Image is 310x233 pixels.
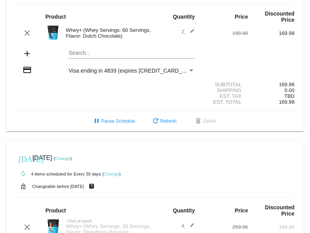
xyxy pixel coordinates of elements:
button: Delete [187,114,223,128]
strong: Quantity [173,207,195,214]
mat-icon: clear [23,223,32,232]
mat-icon: lock_open [19,181,28,191]
mat-select: Payment Method [69,68,195,74]
mat-icon: [DATE] [19,154,28,163]
mat-icon: live_help [87,181,96,191]
small: Changeable before [DATE] [32,184,84,189]
strong: Product [45,14,66,20]
strong: Discounted Price [265,10,294,23]
div: Est. Tax [201,93,248,99]
a: Change [104,172,119,176]
img: Image-1-Carousel-Whey-5lb-Chocolate-no-badge-Transp.png [45,25,61,40]
mat-icon: add [23,49,32,58]
span: 2 [181,29,195,35]
div: Out of stock [62,219,155,223]
mat-icon: delete [194,117,203,126]
span: Delete [194,118,216,124]
strong: Price [235,207,248,214]
small: ( ) [54,156,72,161]
mat-icon: not_interested [66,219,69,223]
div: 169.98 [248,30,294,36]
span: Refresh [151,118,177,124]
div: 199.98 [201,30,248,36]
mat-icon: credit_card [23,65,32,75]
strong: Discounted Price [265,204,294,217]
div: Subtotal [201,82,248,87]
mat-icon: autorenew [19,169,28,179]
div: Shipping [201,87,248,93]
a: Change [55,156,70,161]
span: Pause Schedule [92,118,135,124]
span: Visa ending in 4839 (expires [CREDIT_CARD_DATA]) [69,68,199,74]
span: 169.98 [279,99,294,105]
button: Refresh [145,114,183,128]
span: 4 [181,223,195,229]
div: Est. Total [201,99,248,105]
mat-icon: pause [92,117,101,126]
small: 4 items scheduled for Every 30 days [16,172,101,176]
span: TBD [284,93,294,99]
strong: Price [235,14,248,20]
strong: Quantity [173,14,195,20]
mat-icon: refresh [151,117,160,126]
mat-icon: edit [185,28,195,38]
strong: Product [45,207,66,214]
input: Search... [69,50,195,56]
div: Whey+ (Whey Servings: 60 Servings, Flavor: Dutch Chocolate) [62,27,155,39]
div: 259.96 [201,224,248,230]
div: 169.98 [248,82,294,87]
small: ( ) [102,172,121,176]
mat-icon: edit [185,223,195,232]
mat-icon: clear [23,28,32,38]
div: 194.96 [248,224,294,230]
button: Pause Schedule [86,114,141,128]
span: 0.00 [284,87,294,93]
